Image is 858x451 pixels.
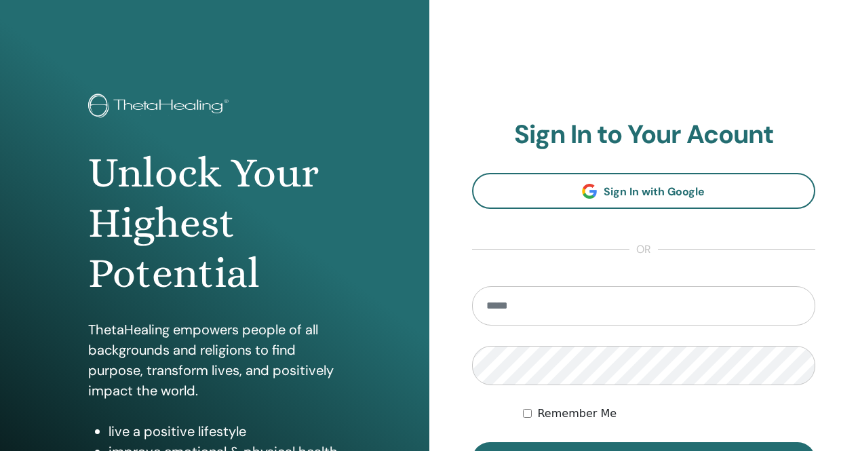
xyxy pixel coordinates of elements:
h2: Sign In to Your Acount [472,119,816,151]
div: Keep me authenticated indefinitely or until I manually logout [523,406,815,422]
h1: Unlock Your Highest Potential [88,148,340,299]
span: or [629,241,658,258]
label: Remember Me [537,406,617,422]
a: Sign In with Google [472,173,816,209]
li: live a positive lifestyle [109,421,340,442]
p: ThetaHealing empowers people of all backgrounds and religions to find purpose, transform lives, a... [88,319,340,401]
span: Sign In with Google [604,184,705,199]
